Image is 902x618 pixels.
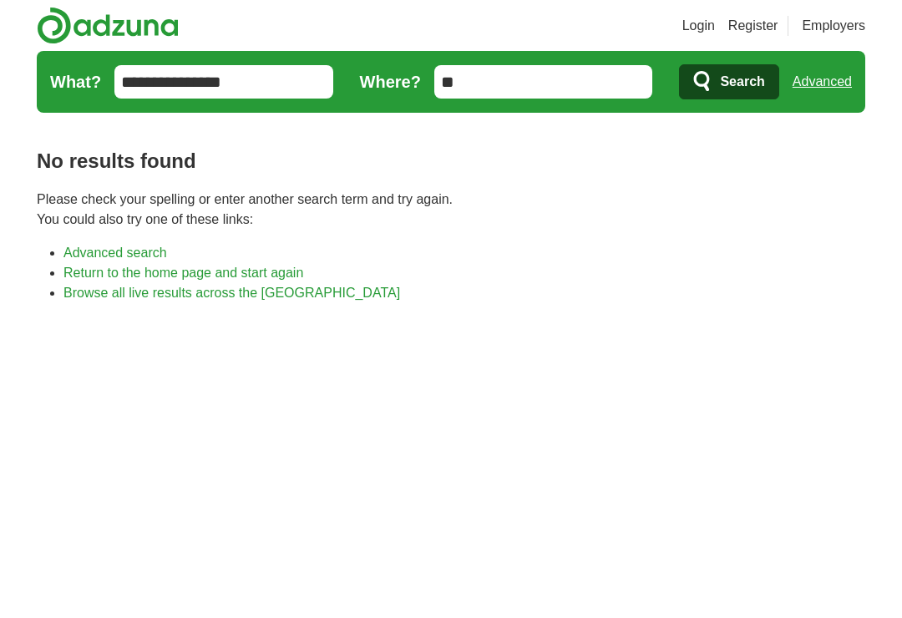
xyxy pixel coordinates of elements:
[679,64,778,99] button: Search
[720,65,764,99] span: Search
[682,16,715,36] a: Login
[37,190,865,230] p: Please check your spelling or enter another search term and try again. You could also try one of ...
[37,146,865,176] h1: No results found
[63,286,400,300] a: Browse all live results across the [GEOGRAPHIC_DATA]
[63,266,303,280] a: Return to the home page and start again
[360,69,421,94] label: Where?
[728,16,778,36] a: Register
[37,7,179,44] img: Adzuna logo
[802,16,865,36] a: Employers
[63,246,167,260] a: Advanced search
[793,65,852,99] a: Advanced
[50,69,101,94] label: What?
